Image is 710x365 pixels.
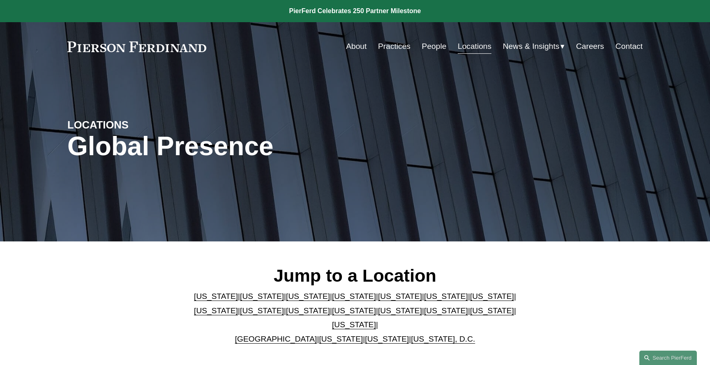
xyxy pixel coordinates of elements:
[470,306,514,315] a: [US_STATE]
[458,39,491,54] a: Locations
[319,335,363,343] a: [US_STATE]
[194,306,238,315] a: [US_STATE]
[422,39,447,54] a: People
[187,289,523,346] p: | | | | | | | | | | | | | | | | | |
[639,351,697,365] a: Search this site
[67,131,451,161] h1: Global Presence
[503,39,560,54] span: News & Insights
[470,292,514,301] a: [US_STATE]
[424,306,468,315] a: [US_STATE]
[378,292,422,301] a: [US_STATE]
[240,306,284,315] a: [US_STATE]
[240,292,284,301] a: [US_STATE]
[332,320,376,329] a: [US_STATE]
[332,306,376,315] a: [US_STATE]
[615,39,643,54] a: Contact
[576,39,604,54] a: Careers
[424,292,468,301] a: [US_STATE]
[187,265,523,286] h2: Jump to a Location
[286,292,330,301] a: [US_STATE]
[346,39,367,54] a: About
[378,39,410,54] a: Practices
[503,39,565,54] a: folder dropdown
[286,306,330,315] a: [US_STATE]
[411,335,475,343] a: [US_STATE], D.C.
[378,306,422,315] a: [US_STATE]
[332,292,376,301] a: [US_STATE]
[235,335,317,343] a: [GEOGRAPHIC_DATA]
[365,335,409,343] a: [US_STATE]
[67,118,211,131] h4: LOCATIONS
[194,292,238,301] a: [US_STATE]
